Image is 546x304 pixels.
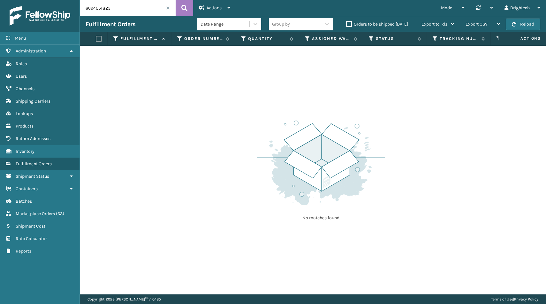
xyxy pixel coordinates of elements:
[16,86,34,91] span: Channels
[491,294,538,304] div: |
[87,294,161,304] p: Copyright 2023 [PERSON_NAME]™ v 1.0.185
[514,297,538,301] a: Privacy Policy
[506,19,540,30] button: Reload
[184,36,223,42] label: Order Number
[86,20,135,28] h3: Fulfillment Orders
[16,111,33,116] span: Lookups
[421,21,447,27] span: Export to .xls
[272,21,290,27] div: Group by
[15,35,26,41] span: Menu
[440,36,478,42] label: Tracking Number
[376,36,414,42] label: Status
[346,21,408,27] label: Orders to be shipped [DATE]
[16,186,38,191] span: Containers
[16,211,55,216] span: Marketplace Orders
[207,5,222,11] span: Actions
[16,98,50,104] span: Shipping Carriers
[16,61,27,66] span: Roles
[16,236,47,241] span: Rate Calculator
[441,5,452,11] span: Mode
[466,21,488,27] span: Export CSV
[10,6,70,26] img: logo
[16,248,31,254] span: Reports
[56,211,64,216] span: ( 63 )
[491,297,513,301] a: Terms of Use
[16,48,46,54] span: Administration
[16,123,34,129] span: Products
[201,21,250,27] div: Date Range
[16,199,32,204] span: Batches
[500,33,545,44] span: Actions
[120,36,159,42] label: Fulfillment Order Id
[16,149,34,154] span: Inventory
[16,223,45,229] span: Shipment Cost
[248,36,287,42] label: Quantity
[16,136,50,141] span: Return Addresses
[312,36,351,42] label: Assigned Warehouse
[16,174,49,179] span: Shipment Status
[16,161,52,167] span: Fulfillment Orders
[16,74,27,79] span: Users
